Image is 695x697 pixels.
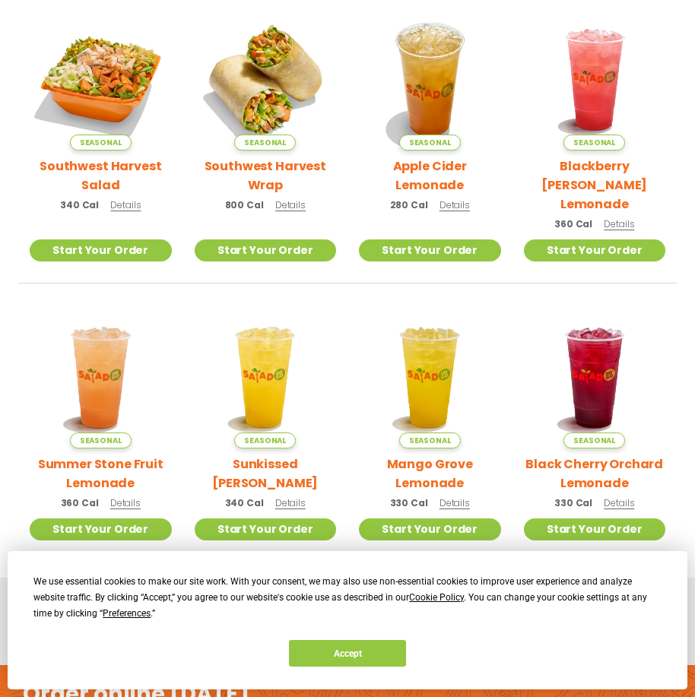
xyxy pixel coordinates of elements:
h2: Black Cherry Orchard Lemonade [524,455,666,493]
img: Product photo for Southwest Harvest Wrap [195,8,337,150]
span: 330 Cal [390,496,428,510]
span: Details [110,198,141,211]
h2: Apple Cider Lemonade [359,157,501,195]
h2: Summer Stone Fruit Lemonade [30,455,172,493]
span: 340 Cal [225,496,264,510]
span: Seasonal [70,135,132,150]
img: Product photo for Southwest Harvest Salad [30,8,172,150]
span: Preferences [103,608,151,619]
span: Seasonal [70,432,132,448]
a: Start Your Order [524,518,666,540]
span: Details [275,496,306,509]
span: Seasonal [234,135,296,150]
span: 340 Cal [60,198,99,212]
img: Product photo for Blackberry Bramble Lemonade [524,8,666,150]
span: Details [440,496,470,509]
img: Product photo for Black Cherry Orchard Lemonade [524,306,666,448]
span: Details [110,496,141,509]
a: Start Your Order [195,239,337,261]
a: Start Your Order [195,518,337,540]
span: Seasonal [234,432,296,448]
div: Cookie Consent Prompt [8,551,687,689]
span: 330 Cal [554,496,592,510]
span: Seasonal [399,135,461,150]
span: Seasonal [563,432,625,448]
button: Accept [289,640,406,667]
span: 360 Cal [61,496,99,510]
span: Cookie Policy [409,592,464,603]
span: Seasonal [399,432,461,448]
span: 280 Cal [390,198,428,212]
span: Details [604,217,634,230]
h2: Southwest Harvest Wrap [195,157,337,195]
h2: Blackberry [PERSON_NAME] Lemonade [524,157,666,214]
span: Details [604,496,634,509]
h2: Sunkissed [PERSON_NAME] [195,455,337,493]
div: We use essential cookies to make our site work. With your consent, we may also use non-essential ... [33,574,661,622]
a: Start Your Order [524,239,666,261]
img: Product photo for Mango Grove Lemonade [359,306,501,448]
h2: Mango Grove Lemonade [359,455,501,493]
span: Seasonal [563,135,625,150]
img: Product photo for Sunkissed Yuzu Lemonade [195,306,337,448]
span: Details [275,198,306,211]
img: Product photo for Summer Stone Fruit Lemonade [30,306,172,448]
span: 360 Cal [554,217,592,231]
a: Start Your Order [30,239,172,261]
a: Start Your Order [359,239,501,261]
h2: Southwest Harvest Salad [30,157,172,195]
span: 800 Cal [225,198,264,212]
img: Product photo for Apple Cider Lemonade [359,8,501,150]
a: Start Your Order [359,518,501,540]
a: Start Your Order [30,518,172,540]
span: Details [440,198,470,211]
